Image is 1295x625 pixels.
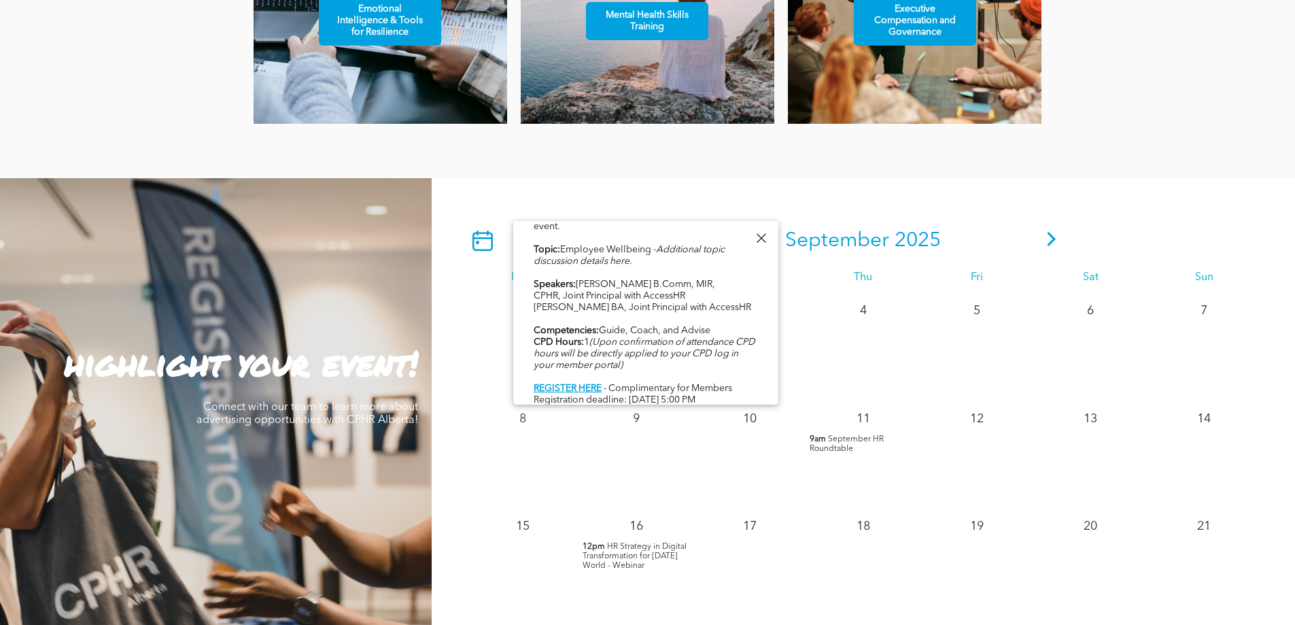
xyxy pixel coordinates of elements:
b: CPD Hours: [534,337,584,347]
p: 8 [511,407,535,431]
span: Connect with our team to learn more about advertising opportunities with CPHR Alberta! [196,402,418,426]
p: 1 [511,299,535,323]
p: 10 [738,407,762,431]
p: 17 [738,514,762,539]
p: 5 [965,299,989,323]
p: 16 [624,514,649,539]
p: 11 [851,407,876,431]
p: 7 [1192,299,1216,323]
p: 15 [511,514,535,539]
i: (Upon confirmation of attendance CPD hours will be directly applied to your CPD log in your membe... [534,337,755,370]
p: 4 [851,299,876,323]
strong: highlight your event! [65,339,418,387]
i: Additional topic discussion details here. [534,245,725,266]
p: 13 [1078,407,1103,431]
span: September HR Roundtable [810,435,884,453]
div: Mon [466,271,579,284]
p: 14 [1192,407,1216,431]
p: 12 [965,407,989,431]
span: 12pm [583,542,605,552]
div: Sat [1034,271,1147,284]
p: 20 [1078,514,1103,539]
p: 19 [965,514,989,539]
p: 18 [851,514,876,539]
b: Topic: [534,245,560,254]
span: Mental Health Skills Training [588,3,706,39]
b: Competencies: [534,326,599,335]
div: Fri [920,271,1034,284]
div: The HR Virtual Roundtable is a monthly opportunity for CPHR Alberta members to connect with other... [534,81,758,407]
p: 21 [1192,514,1216,539]
span: 2025 [895,231,941,251]
span: 9am [810,435,826,444]
span: HR Strategy in Digital Transformation for [DATE] World - Webinar [583,543,687,570]
a: REGISTER HERE [534,384,602,393]
b: Speakers: [534,280,576,289]
div: Sun [1147,271,1261,284]
div: Thu [806,271,920,284]
span: September [785,231,889,251]
p: 9 [624,407,649,431]
p: 6 [1078,299,1103,323]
